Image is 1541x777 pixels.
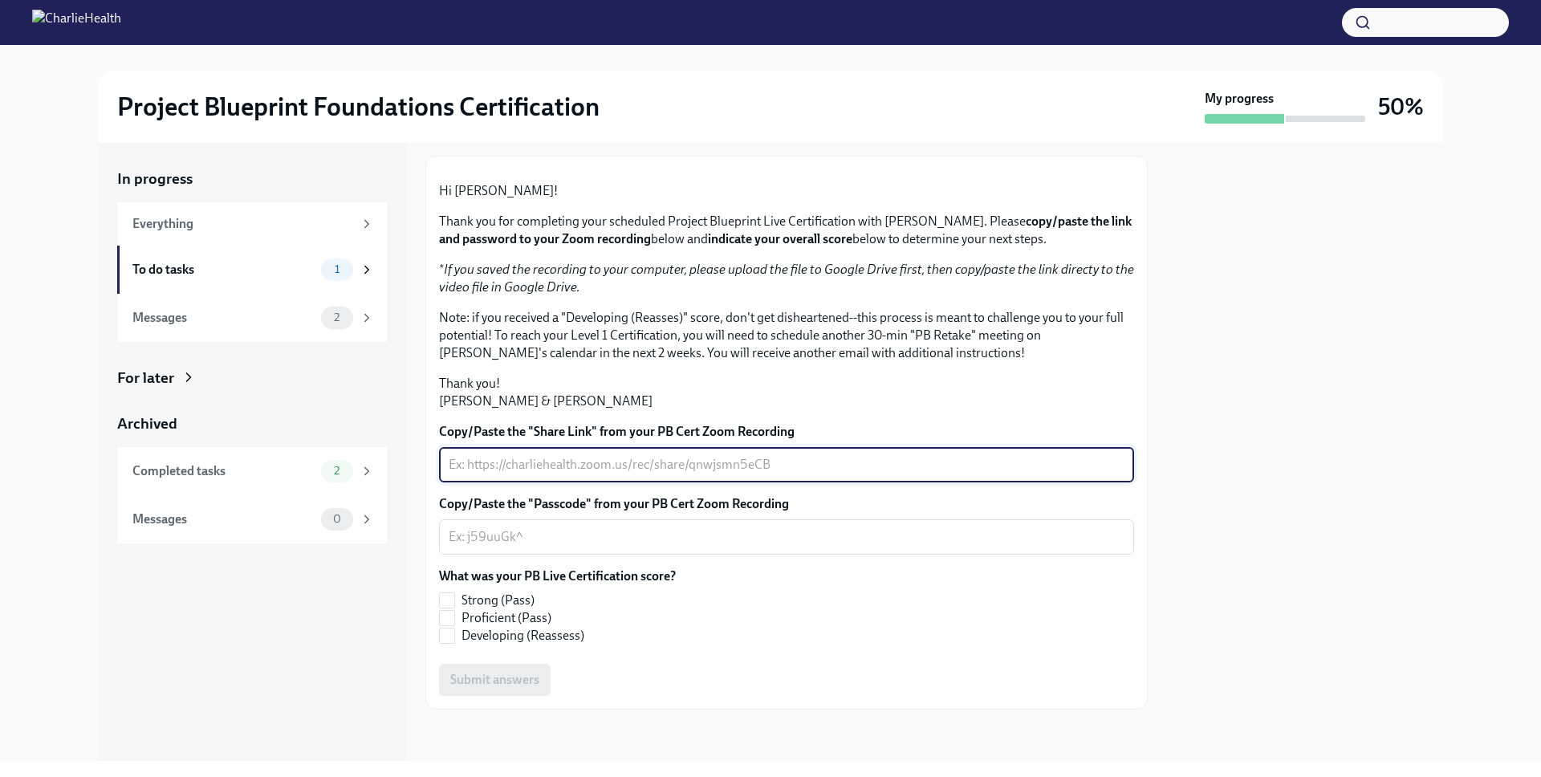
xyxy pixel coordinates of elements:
a: In progress [117,169,387,189]
p: Thank you! [PERSON_NAME] & [PERSON_NAME] [439,375,1134,410]
p: Hi [PERSON_NAME]! [439,182,1134,200]
em: If you saved the recording to your computer, please upload the file to Google Drive first, then c... [439,262,1134,295]
span: 0 [323,513,351,525]
div: For later [117,368,174,388]
a: To do tasks1 [117,246,387,294]
a: Messages0 [117,495,387,543]
a: Messages2 [117,294,387,342]
span: Developing (Reassess) [461,627,584,645]
span: Strong (Pass) [461,592,535,609]
label: What was your PB Live Certification score? [439,567,676,585]
p: Thank you for completing your scheduled Project Blueprint Live Certification with [PERSON_NAME]. ... [439,213,1134,248]
div: Messages [132,309,315,327]
strong: My progress [1205,90,1274,108]
a: Completed tasks2 [117,447,387,495]
h2: Project Blueprint Foundations Certification [117,91,600,123]
div: Everything [132,215,353,233]
span: 2 [324,465,349,477]
strong: indicate your overall score [708,231,852,246]
span: 2 [324,311,349,323]
h3: 50% [1378,92,1424,121]
img: CharlieHealth [32,10,121,35]
a: For later [117,368,387,388]
a: Everything [117,202,387,246]
label: Copy/Paste the "Passcode" from your PB Cert Zoom Recording [439,495,1134,513]
div: Messages [132,511,315,528]
span: Proficient (Pass) [461,609,551,627]
p: Note: if you received a "Developing (Reasses)" score, don't get disheartened--this process is mea... [439,309,1134,362]
a: Archived [117,413,387,434]
span: 1 [325,263,349,275]
div: Completed tasks [132,462,315,480]
label: Copy/Paste the "Share Link" from your PB Cert Zoom Recording [439,423,1134,441]
div: To do tasks [132,261,315,279]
